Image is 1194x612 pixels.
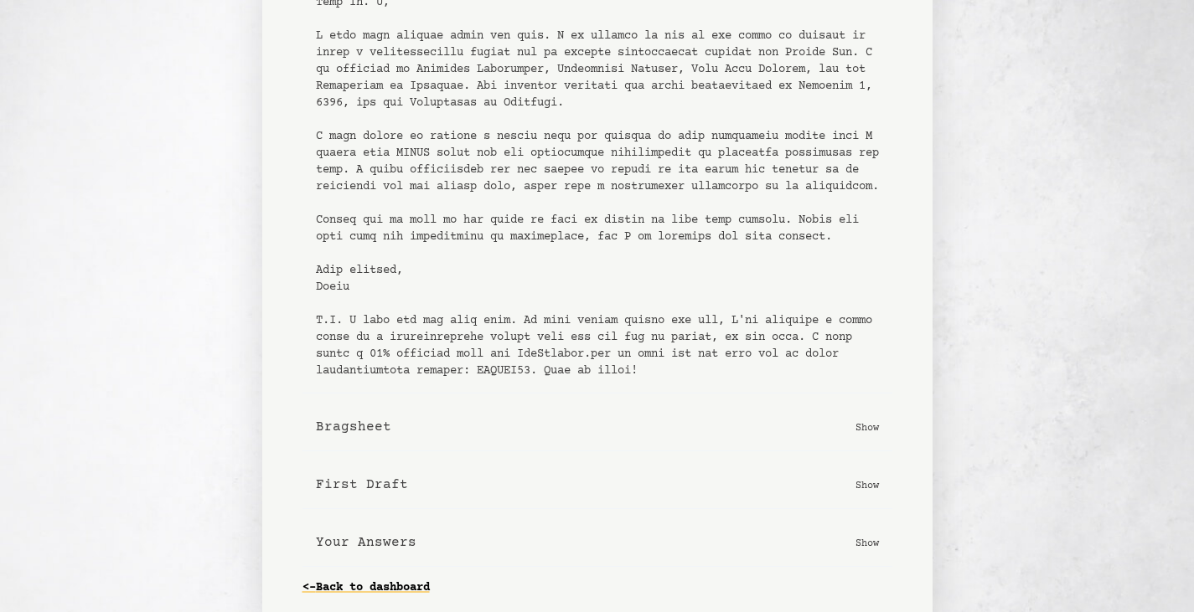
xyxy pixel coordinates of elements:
[316,417,391,437] b: Bragsheet
[302,574,430,601] a: <-Back to dashboard
[855,534,879,551] p: Show
[855,476,879,493] p: Show
[855,419,879,435] p: Show
[302,404,892,451] button: Bragsheet Show
[302,519,892,567] button: Your Answers Show
[302,461,892,509] button: First Draft Show
[316,475,408,495] b: First Draft
[316,532,416,553] b: Your Answers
